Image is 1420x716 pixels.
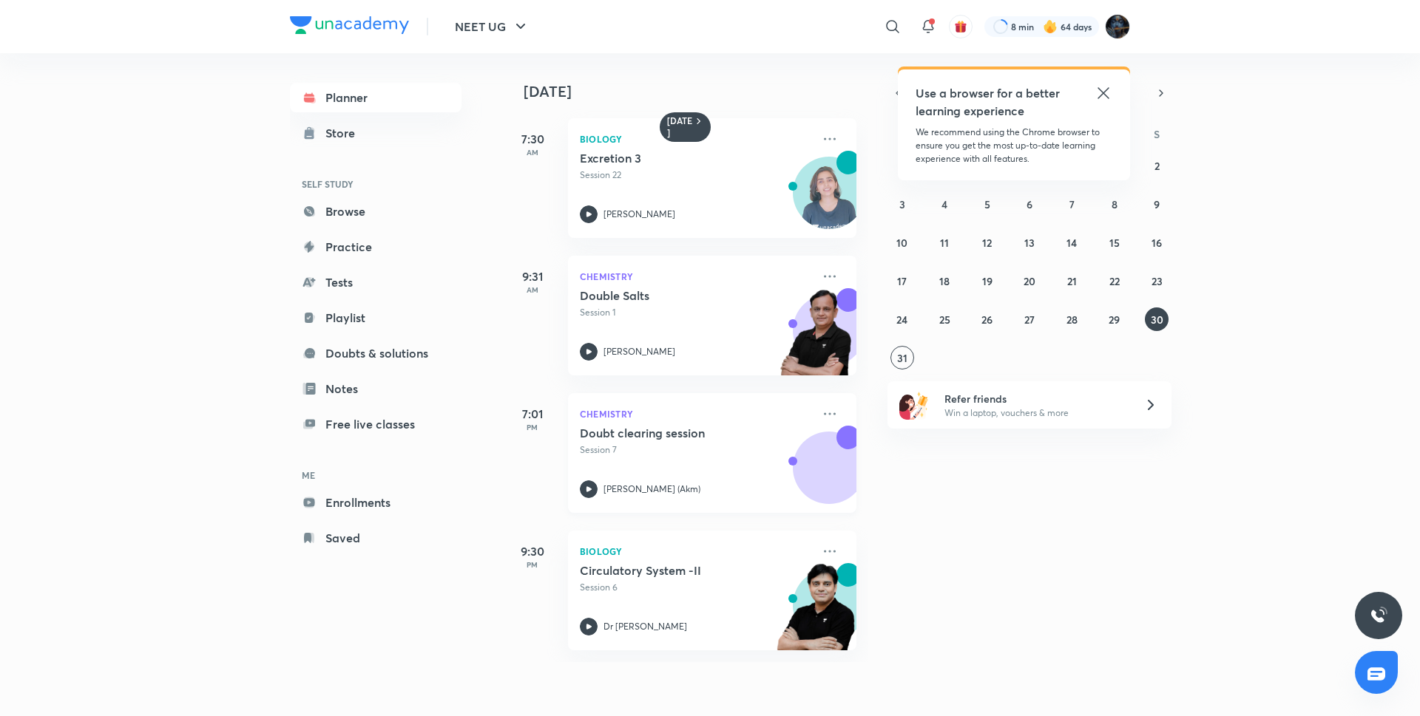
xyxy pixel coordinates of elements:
[899,197,905,211] abbr: August 3, 2025
[1024,236,1035,250] abbr: August 13, 2025
[940,236,949,250] abbr: August 11, 2025
[1152,236,1162,250] abbr: August 16, 2025
[897,274,907,288] abbr: August 17, 2025
[896,236,907,250] abbr: August 10, 2025
[1103,231,1126,254] button: August 15, 2025
[580,405,812,423] p: Chemistry
[775,288,856,390] img: unacademy
[603,483,700,496] p: [PERSON_NAME] (Akm)
[1018,307,1041,331] button: August 27, 2025
[1060,192,1083,216] button: August 7, 2025
[890,192,914,216] button: August 3, 2025
[603,620,687,633] p: Dr [PERSON_NAME]
[890,307,914,331] button: August 24, 2025
[976,192,999,216] button: August 5, 2025
[580,542,812,560] p: Biology
[290,171,461,197] h6: SELF STUDY
[1060,269,1083,293] button: August 21, 2025
[1154,159,1160,173] abbr: August 2, 2025
[1018,269,1041,293] button: August 20, 2025
[580,563,764,578] h5: Circulatory System -II
[1370,607,1387,624] img: ttu
[1154,197,1160,211] abbr: August 9, 2025
[1018,192,1041,216] button: August 6, 2025
[1018,231,1041,254] button: August 13, 2025
[290,409,461,439] a: Free live classes
[1109,313,1120,327] abbr: August 29, 2025
[290,523,461,553] a: Saved
[603,345,675,358] p: [PERSON_NAME]
[1103,192,1126,216] button: August 8, 2025
[1027,197,1032,211] abbr: August 6, 2025
[890,231,914,254] button: August 10, 2025
[984,197,990,211] abbr: August 5, 2025
[1060,307,1083,331] button: August 28, 2025
[1109,236,1120,250] abbr: August 15, 2025
[580,306,812,319] p: Session 1
[1067,274,1077,288] abbr: August 21, 2025
[290,197,461,226] a: Browse
[503,560,562,569] p: PM
[580,151,764,166] h5: Excretion 3
[981,313,993,327] abbr: August 26, 2025
[290,118,461,148] a: Store
[1145,154,1169,177] button: August 2, 2025
[290,463,461,488] h6: ME
[1152,274,1163,288] abbr: August 23, 2025
[976,307,999,331] button: August 26, 2025
[933,307,956,331] button: August 25, 2025
[933,192,956,216] button: August 4, 2025
[896,313,907,327] abbr: August 24, 2025
[944,406,1126,420] p: Win a laptop, vouchers & more
[976,231,999,254] button: August 12, 2025
[503,148,562,157] p: AM
[1145,307,1169,331] button: August 30, 2025
[941,197,947,211] abbr: August 4, 2025
[933,269,956,293] button: August 18, 2025
[503,130,562,148] h5: 7:30
[897,351,907,365] abbr: August 31, 2025
[890,346,914,369] button: August 31, 2025
[794,165,865,236] img: Avatar
[290,16,409,34] img: Company Logo
[1103,307,1126,331] button: August 29, 2025
[939,313,950,327] abbr: August 25, 2025
[580,426,764,440] h5: Doubt clearing session
[916,84,1063,120] h5: Use a browser for a better learning experience
[1024,274,1035,288] abbr: August 20, 2025
[1145,269,1169,293] button: August 23, 2025
[954,20,967,33] img: avatar
[899,390,929,420] img: referral
[580,168,812,182] p: Session 22
[580,443,812,457] p: Session 7
[290,303,461,333] a: Playlist
[1154,127,1160,141] abbr: Saturday
[503,405,562,423] h5: 7:01
[1112,197,1118,211] abbr: August 8, 2025
[1043,19,1058,34] img: streak
[503,542,562,560] h5: 9:30
[933,231,956,254] button: August 11, 2025
[503,267,562,285] h5: 9:31
[503,423,562,432] p: PM
[580,130,812,148] p: Biology
[949,15,973,38] button: avatar
[290,83,461,112] a: Planner
[775,563,856,665] img: unacademy
[290,488,461,517] a: Enrollments
[890,269,914,293] button: August 17, 2025
[982,274,993,288] abbr: August 19, 2025
[944,391,1126,406] h6: Refer friends
[1066,313,1078,327] abbr: August 28, 2025
[1024,313,1035,327] abbr: August 27, 2025
[290,232,461,262] a: Practice
[939,274,950,288] abbr: August 18, 2025
[290,338,461,368] a: Doubts & solutions
[1109,274,1120,288] abbr: August 22, 2025
[503,285,562,294] p: AM
[325,124,364,142] div: Store
[1066,236,1077,250] abbr: August 14, 2025
[446,12,538,41] button: NEET UG
[290,16,409,38] a: Company Logo
[982,236,992,250] abbr: August 12, 2025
